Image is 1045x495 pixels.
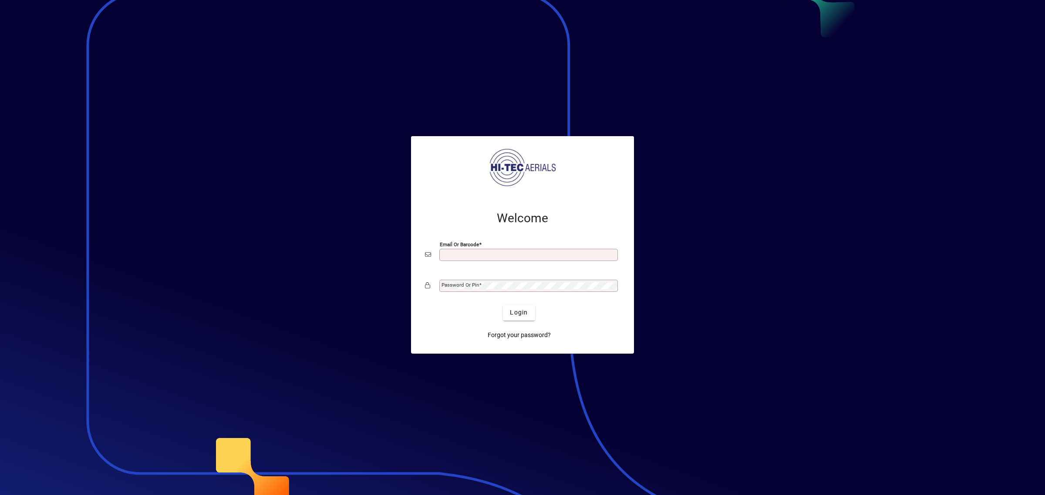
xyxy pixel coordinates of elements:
mat-label: Password or Pin [442,282,479,288]
mat-label: Email or Barcode [440,241,479,247]
button: Login [503,305,535,321]
span: Forgot your password? [488,331,551,340]
span: Login [510,308,528,317]
a: Forgot your password? [484,328,554,343]
h2: Welcome [425,211,620,226]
